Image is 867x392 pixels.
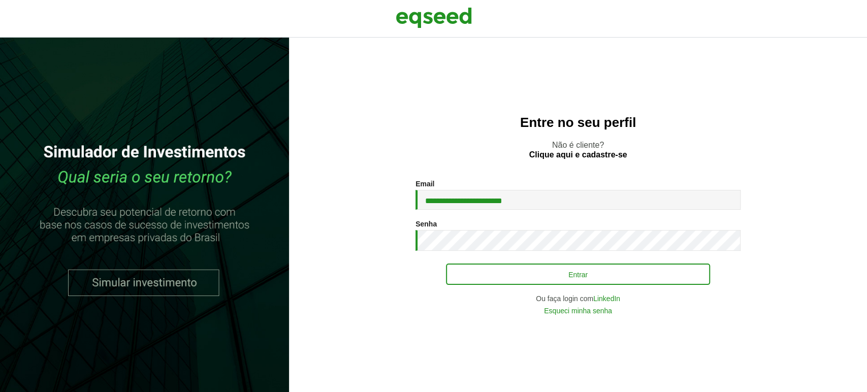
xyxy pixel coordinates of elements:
a: LinkedIn [593,295,620,302]
div: Ou faça login com [415,295,741,302]
label: Email [415,180,434,187]
h2: Entre no seu perfil [309,115,847,130]
button: Entrar [446,264,710,285]
label: Senha [415,220,437,227]
a: Clique aqui e cadastre-se [529,151,627,159]
a: Esqueci minha senha [544,307,612,314]
p: Não é cliente? [309,140,847,159]
img: EqSeed Logo [396,5,472,30]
